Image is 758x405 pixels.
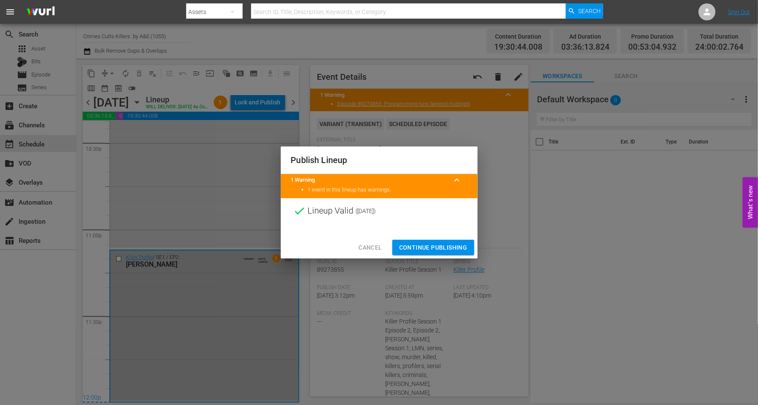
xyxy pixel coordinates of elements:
[728,8,750,15] a: Sign Out
[352,240,389,256] button: Cancel
[5,7,15,17] span: menu
[308,186,467,194] li: 1 event in this lineup has warnings.
[291,153,467,167] h2: Publish Lineup
[578,3,601,19] span: Search
[281,198,478,224] div: Lineup Valid
[20,2,61,22] img: ans4CAIJ8jUAAAAAAAAAAAAAAAAAAAAAAAAgQb4GAAAAAAAAAAAAAAAAAAAAAAAAJMjXAAAAAAAAAAAAAAAAAAAAAAAAgAT5G...
[452,175,462,185] span: keyboard_arrow_up
[392,240,474,256] button: Continue Publishing
[399,242,467,253] span: Continue Publishing
[447,170,467,190] button: keyboard_arrow_up
[743,177,758,228] button: Open Feedback Widget
[291,176,447,184] title: 1 Warning
[356,205,376,217] span: ( [DATE] )
[358,242,382,253] span: Cancel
